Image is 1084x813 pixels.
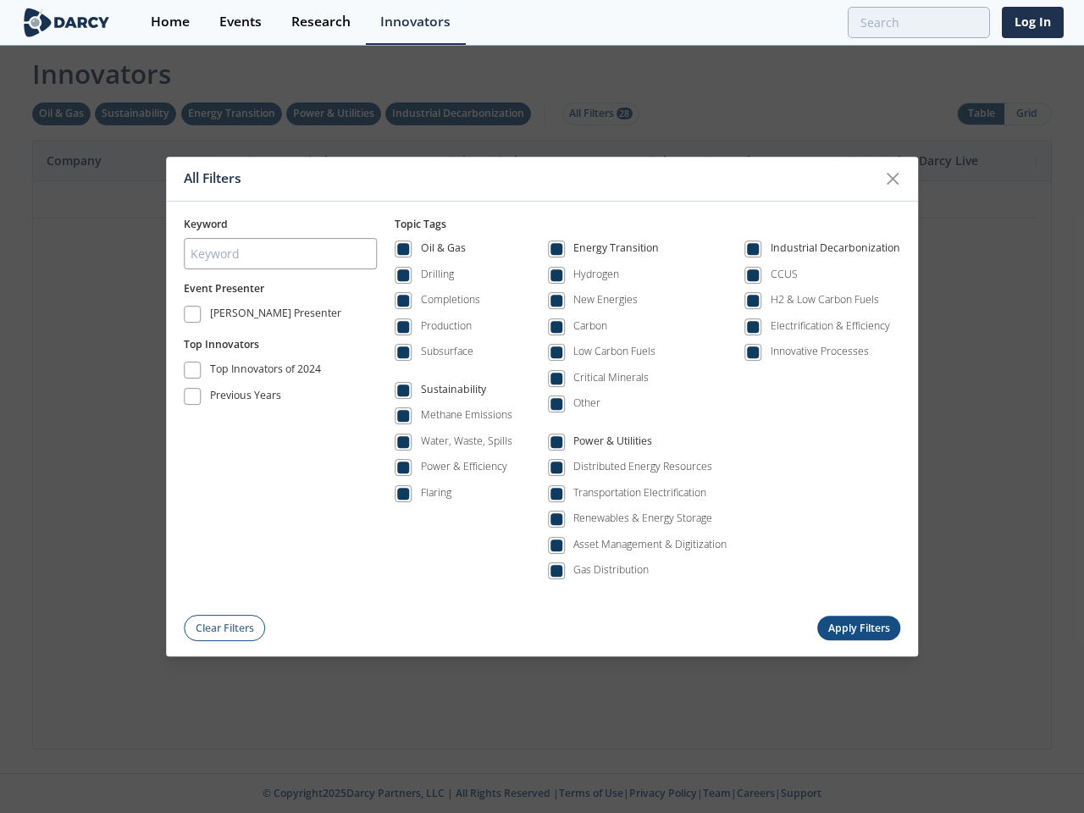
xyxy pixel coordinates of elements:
div: Gas Distribution [573,563,649,578]
div: Flaring [421,485,451,501]
div: Renewables & Energy Storage [573,512,712,527]
div: Water, Waste, Spills [421,434,512,449]
div: Events [219,15,262,29]
div: Completions [421,293,480,308]
button: Event Presenter [184,281,264,296]
div: Industrial Decarbonization [771,241,900,262]
span: Topic Tags [395,217,446,231]
img: logo-wide.svg [20,8,113,37]
button: Top Innovators [184,337,259,352]
button: Clear Filters [184,616,265,642]
div: Previous Years [210,388,281,408]
div: Power & Utilities [573,434,652,454]
div: Other [573,396,600,412]
div: Low Carbon Fuels [573,345,655,360]
div: Oil & Gas [421,241,466,262]
input: Keyword [184,238,377,269]
span: Keyword [184,217,228,231]
div: CCUS [771,267,798,282]
div: Drilling [421,267,454,282]
div: Production [421,318,472,334]
div: Critical Minerals [573,370,649,385]
div: Distributed Energy Resources [573,460,712,475]
div: New Energies [573,293,638,308]
div: Subsurface [421,345,473,360]
div: Top Innovators of 2024 [210,362,321,382]
div: Power & Efficiency [421,460,507,475]
div: Research [291,15,351,29]
div: Electrification & Efficiency [771,318,890,334]
div: Home [151,15,190,29]
div: Transportation Electrification [573,485,706,501]
div: Energy Transition [573,241,659,262]
button: Apply Filters [817,617,900,641]
input: Advanced Search [848,7,990,38]
div: Carbon [573,318,607,334]
a: Log In [1002,7,1064,38]
div: Asset Management & Digitization [573,537,727,552]
div: H2 & Low Carbon Fuels [771,293,879,308]
div: Methane Emissions [421,408,512,423]
div: Innovators [380,15,451,29]
div: [PERSON_NAME] Presenter [210,306,341,326]
div: Sustainability [421,382,486,402]
div: Hydrogen [573,267,619,282]
div: All Filters [184,163,877,195]
div: Innovative Processes [771,345,869,360]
